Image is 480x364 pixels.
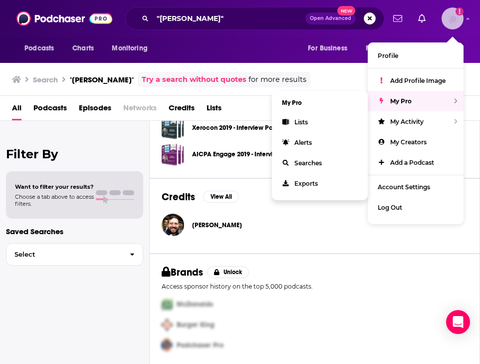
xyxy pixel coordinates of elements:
h2: Credits [162,191,195,203]
ul: Show profile menu [368,42,464,224]
span: Account Settings [378,183,430,191]
img: David Levy [162,214,184,236]
h2: Brands [162,266,203,279]
h3: "[PERSON_NAME]" [70,75,134,84]
a: Profile [368,45,464,66]
img: Second Pro Logo [158,315,177,335]
button: Open AdvancedNew [305,12,356,24]
span: Select [6,251,122,258]
span: For Podcasters [366,41,414,55]
p: Access sponsor history on the top 5,000 podcasts. [162,283,468,290]
span: Podcasts [24,41,54,55]
a: Add Profile Image [368,70,464,91]
h2: Filter By [6,147,143,161]
span: Add Profile Image [390,77,446,84]
a: David Levy [192,221,242,229]
svg: Add a profile image [456,7,464,15]
p: Saved Searches [6,227,143,236]
span: Podchaser Pro [177,341,224,350]
span: [PERSON_NAME] [192,221,242,229]
span: Open Advanced [310,16,351,21]
h3: Search [33,75,58,84]
span: McDonalds [177,300,213,309]
span: My Pro [390,97,412,105]
span: Profile [378,52,398,59]
span: Choose a tab above to access filters. [15,193,94,207]
span: For Business [308,41,347,55]
span: More [433,41,450,55]
a: Charts [66,39,100,58]
button: David LevyDavid Levy [162,209,468,241]
a: All [12,100,21,120]
img: Third Pro Logo [158,335,177,356]
a: AICPA Engage 2019 - Interview Pack [192,149,298,160]
a: CreditsView All [162,191,239,203]
a: Xerocon 2019 - Interview Pack [162,117,184,139]
img: Podchaser - Follow, Share and Rate Podcasts [16,9,112,28]
input: Search podcasts, credits, & more... [153,10,305,26]
button: View All [203,191,239,203]
span: Want to filter your results? [15,183,94,190]
span: New [337,6,355,15]
button: open menu [426,39,463,58]
a: Show notifications dropdown [414,10,430,27]
button: open menu [301,39,360,58]
span: Monitoring [112,41,147,55]
button: Unlock [207,266,249,278]
span: Burger King [177,321,215,329]
a: Lists [207,100,222,120]
a: Episodes [79,100,111,120]
button: open menu [359,39,428,58]
button: open menu [17,39,67,58]
a: Xerocon 2019 - Interview Pack [192,122,280,133]
a: Account Settings [368,177,464,197]
span: Add a Podcast [390,159,434,166]
a: Try a search without quotes [142,74,246,85]
img: First Pro Logo [158,294,177,315]
span: Log Out [378,204,402,211]
a: Credits [169,100,195,120]
span: Charts [72,41,94,55]
span: My Creators [390,138,427,146]
span: for more results [248,74,306,85]
span: Networks [123,100,157,120]
a: Podcasts [33,100,67,120]
span: My Activity [390,118,424,125]
a: My Creators [368,132,464,152]
button: Select [6,243,143,266]
button: Show profile menu [442,7,464,29]
div: Search podcasts, credits, & more... [125,7,384,30]
a: AICPA Engage 2019 - Interview Pack [162,143,184,166]
a: Show notifications dropdown [389,10,406,27]
a: Add a Podcast [368,152,464,173]
button: open menu [105,39,160,58]
div: Open Intercom Messenger [446,310,470,334]
span: Logged in as BerkMarc [442,7,464,29]
img: User Profile [442,7,464,29]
